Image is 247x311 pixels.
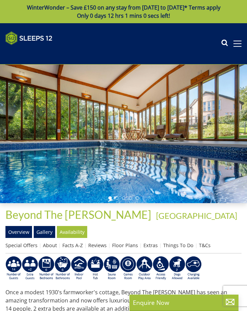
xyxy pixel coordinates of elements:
img: AD_4nXei2dp4L7_L8OvME76Xy1PUX32_NMHbHVSts-g-ZAVb8bILrMcUKZI2vRNdEqfWP017x6NFeUMZMqnp0JYknAB97-jDN... [71,256,87,281]
a: About [43,242,57,249]
iframe: Customer reviews powered by Trustpilot [2,49,74,55]
a: T&Cs [199,242,211,249]
img: AD_4nXcpX5uDwed6-YChlrI2BYOgXwgg3aqYHOhRm0XfZB-YtQW2NrmeCr45vGAfVKUq4uWnc59ZmEsEzoF5o39EWARlT1ewO... [87,256,104,281]
a: Floor Plans [112,242,138,249]
span: Beyond The [PERSON_NAME] [5,208,151,221]
img: AD_4nXdcQ9KvtZsQ62SDWVQl1bwDTl-yPG6gEIUNbwyrGIsgZo60KRjE4_zywAtQnfn2alr58vaaTkMQrcaGqlbOWBhHpVbyA... [5,256,22,281]
span: Only 0 days 12 hrs 1 mins 0 secs left! [77,12,170,19]
a: [GEOGRAPHIC_DATA] [156,211,237,221]
img: AD_4nXdjbGEeivCGLLmyT_JEP7bTfXsjgyLfnLszUAQeQ4RcokDYHVBt5R8-zTDbAVICNoGv1Dwc3nsbUb1qR6CAkrbZUeZBN... [104,256,120,281]
a: Facts A-Z [62,242,83,249]
a: Things To Do [163,242,194,249]
img: Sleeps 12 [5,31,52,45]
a: Special Offers [5,242,37,249]
a: Overview [5,226,32,238]
a: Reviews [88,242,107,249]
img: AD_4nXe3VD57-M2p5iq4fHgs6WJFzKj8B0b3RcPFe5LKK9rgeZlFmFoaMJPsJOOJzc7Q6RMFEqsjIZ5qfEJu1txG3QLmI_2ZW... [153,256,169,281]
img: AD_4nXcnT2OPG21WxYUhsl9q61n1KejP7Pk9ESVM9x9VetD-X_UXXoxAKaMRZGYNcSGiAsmGyKm0QlThER1osyFXNLmuYOVBV... [185,256,202,281]
img: AD_4nXe7_8LrJK20fD9VNWAdfykBvHkWcczWBt5QOadXbvIwJqtaRaRf-iI0SeDpMmH1MdC9T1Vy22FMXzzjMAvSuTB5cJ7z5... [169,256,185,281]
img: AD_4nXdrZMsjcYNLGsKuA84hRzvIbesVCpXJ0qqnwZoX5ch9Zjv73tWe4fnFRs2gJ9dSiUubhZXckSJX_mqrZBmYExREIfryF... [120,256,136,281]
span: - [153,211,237,221]
img: AD_4nXdmwCQHKAiIjYDk_1Dhq-AxX3fyYPYaVgX942qJE-Y7he54gqc0ybrIGUg6Qr_QjHGl2FltMhH_4pZtc0qV7daYRc31h... [55,256,71,281]
a: Gallery [34,226,55,238]
img: AD_4nXfRzBlt2m0mIteXDhAcJCdmEApIceFt1SPvkcB48nqgTZkfMpQlDmULa47fkdYiHD0skDUgcqepViZHFLjVKS2LWHUqM... [38,256,55,281]
a: Beyond The [PERSON_NAME] [5,208,153,221]
img: AD_4nXfjdDqPkGBf7Vpi6H87bmAUe5GYCbodrAbU4sf37YN55BCjSXGx5ZgBV7Vb9EJZsXiNVuyAiuJUB3WVt-w9eJ0vaBcHg... [136,256,153,281]
p: Enquire Now [133,298,235,307]
img: AD_4nXeP6WuvG491uY6i5ZIMhzz1N248Ei-RkDHdxvvjTdyF2JXhbvvI0BrTCyeHgyWBEg8oAgd1TvFQIsSlzYPCTB7K21VoI... [22,256,38,281]
a: Extras [143,242,158,249]
a: Availability [57,226,87,238]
